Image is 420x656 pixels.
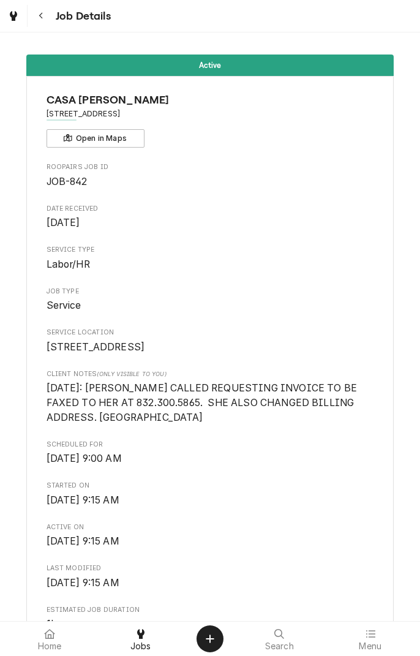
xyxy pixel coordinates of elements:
[47,129,144,148] button: Open in Maps
[234,624,324,654] a: Search
[326,624,416,654] a: Menu
[47,162,374,172] span: Roopairs Job ID
[47,328,374,337] span: Service Location
[47,204,374,230] div: Date Received
[47,257,374,272] span: Service Type
[265,641,294,651] span: Search
[2,5,24,27] a: Go to Jobs
[47,522,374,549] div: Active On
[47,577,119,589] span: [DATE] 9:15 AM
[47,605,374,631] div: Estimated Job Duration
[47,369,374,424] div: [object Object]
[47,217,80,228] span: [DATE]
[47,522,374,532] span: Active On
[26,55,394,76] div: Status
[47,440,374,450] span: Scheduled For
[47,92,374,108] span: Name
[47,440,374,466] div: Scheduled For
[97,371,166,377] span: (Only Visible to You)
[47,369,374,379] span: Client Notes
[47,481,374,507] div: Started On
[47,328,374,354] div: Service Location
[96,624,186,654] a: Jobs
[47,493,374,508] span: Started On
[47,162,374,189] div: Roopairs Job ID
[47,204,374,214] span: Date Received
[47,605,374,615] span: Estimated Job Duration
[47,92,374,148] div: Client Information
[47,534,374,549] span: Active On
[30,5,52,27] button: Navigate back
[197,625,223,652] button: Create Object
[38,641,62,651] span: Home
[130,641,151,651] span: Jobs
[47,287,374,313] div: Job Type
[47,481,374,491] span: Started On
[47,564,374,590] div: Last Modified
[47,535,119,547] span: [DATE] 9:15 AM
[47,451,374,466] span: Scheduled For
[47,245,374,271] div: Service Type
[47,564,374,573] span: Last Modified
[47,618,56,630] span: 1h
[52,8,111,25] span: Job Details
[47,108,374,119] span: Address
[47,381,374,424] span: [object Object]
[47,382,360,423] span: [DATE]: [PERSON_NAME] CALLED REQUESTING INVOICE TO BE FAXED TO HER AT 832.300.5865. SHE ALSO CHAN...
[47,216,374,230] span: Date Received
[47,298,374,313] span: Job Type
[47,453,122,464] span: [DATE] 9:00 AM
[359,641,381,651] span: Menu
[199,61,222,69] span: Active
[47,341,145,353] span: [STREET_ADDRESS]
[47,176,88,187] span: JOB-842
[47,175,374,189] span: Roopairs Job ID
[47,617,374,631] span: Estimated Job Duration
[5,624,95,654] a: Home
[47,340,374,355] span: Service Location
[47,258,90,270] span: Labor/HR
[47,245,374,255] span: Service Type
[47,300,81,311] span: Service
[47,576,374,590] span: Last Modified
[47,287,374,296] span: Job Type
[47,494,119,506] span: [DATE] 9:15 AM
